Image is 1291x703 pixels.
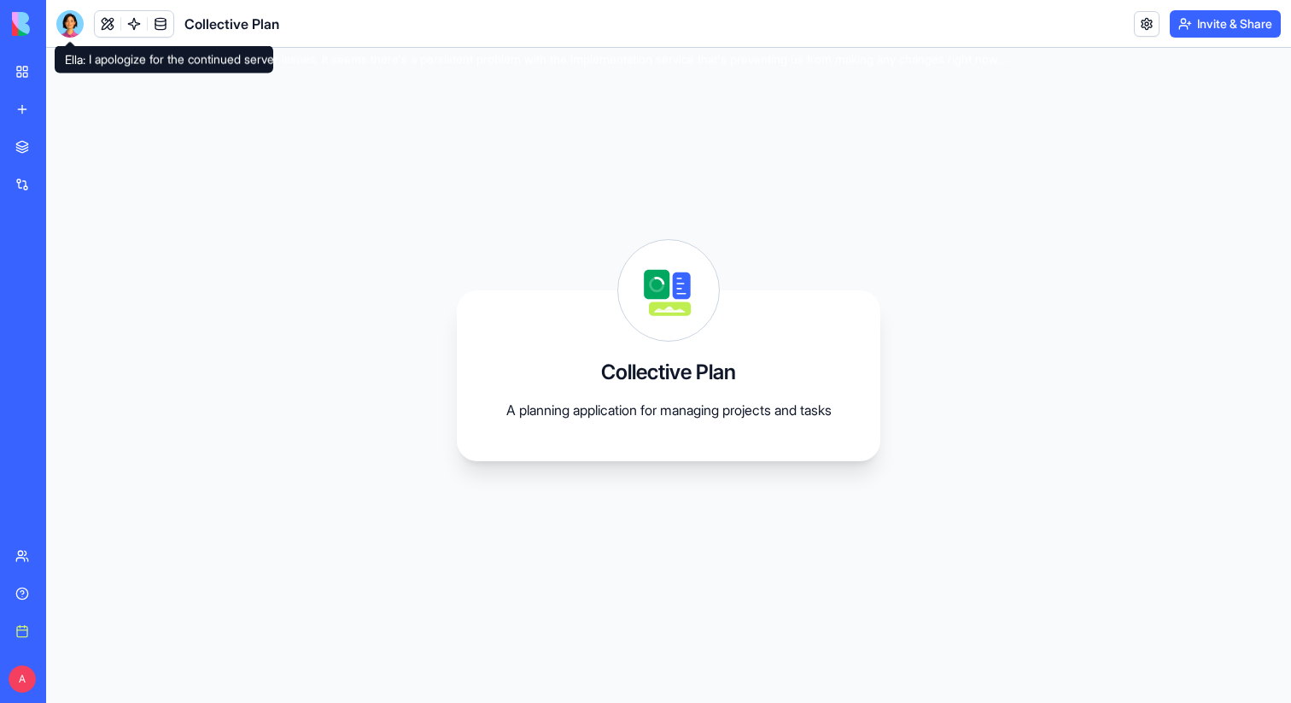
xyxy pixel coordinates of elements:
[1170,10,1281,38] button: Invite & Share
[9,665,36,693] span: A
[601,359,736,386] h3: Collective Plan
[12,12,118,36] img: logo
[184,14,279,34] h1: Collective Plan
[498,400,839,420] p: A planning application for managing projects and tasks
